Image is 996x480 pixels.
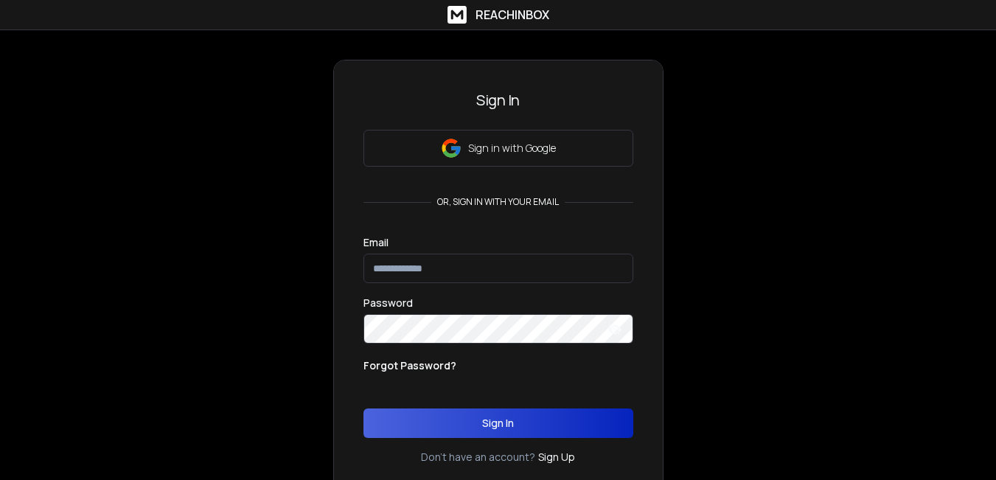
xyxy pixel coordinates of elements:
[468,141,556,156] p: Sign in with Google
[363,90,633,111] h3: Sign In
[363,358,456,373] p: Forgot Password?
[538,450,575,465] a: Sign Up
[363,408,633,438] button: Sign In
[363,130,633,167] button: Sign in with Google
[421,450,535,465] p: Don't have an account?
[431,196,565,208] p: or, sign in with your email
[476,6,549,24] h1: ReachInbox
[447,6,549,24] a: ReachInbox
[363,237,389,248] label: Email
[363,298,413,308] label: Password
